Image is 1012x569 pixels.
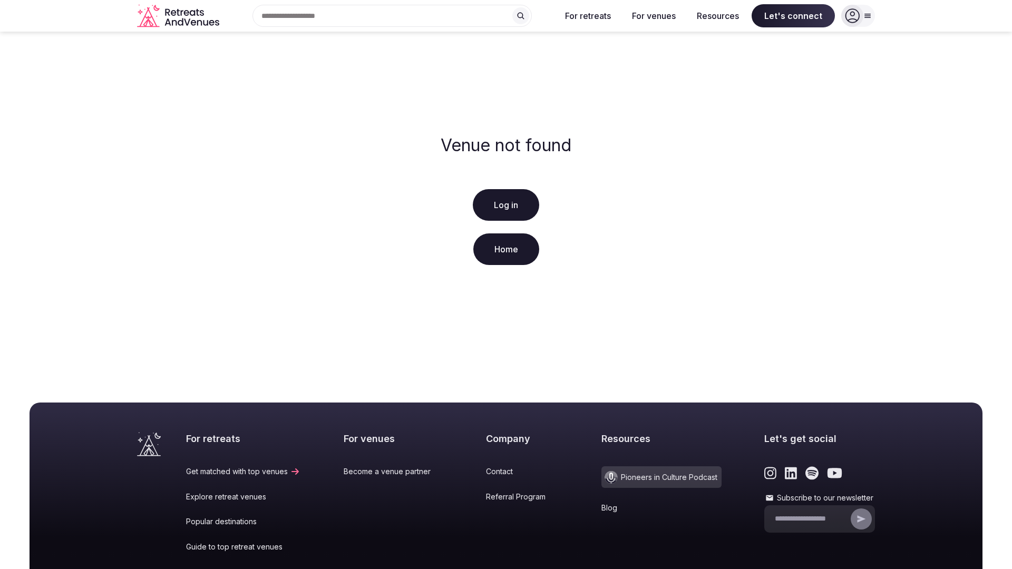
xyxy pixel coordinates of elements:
h2: For retreats [186,432,300,445]
h2: Resources [601,432,722,445]
button: Resources [688,4,747,27]
button: For retreats [557,4,619,27]
a: Link to the retreats and venues LinkedIn page [785,466,797,480]
h2: Company [486,432,558,445]
svg: Retreats and Venues company logo [137,4,221,28]
a: Home [473,233,539,265]
a: Blog [601,503,722,513]
a: Get matched with top venues [186,466,300,477]
label: Subscribe to our newsletter [764,493,875,503]
a: Log in [473,189,539,221]
button: For venues [624,4,684,27]
a: Guide to top retreat venues [186,542,300,552]
a: Pioneers in Culture Podcast [601,466,722,488]
h2: For venues [344,432,443,445]
a: Popular destinations [186,516,300,527]
h2: Let's get social [764,432,875,445]
a: Link to the retreats and venues Youtube page [827,466,842,480]
a: Become a venue partner [344,466,443,477]
a: Link to the retreats and venues Instagram page [764,466,776,480]
h2: Venue not found [441,135,571,155]
a: Visit the homepage [137,4,221,28]
a: Visit the homepage [137,432,161,456]
a: Link to the retreats and venues Spotify page [805,466,819,480]
span: Let's connect [752,4,835,27]
a: Explore retreat venues [186,492,300,502]
a: Referral Program [486,492,558,502]
a: Contact [486,466,558,477]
